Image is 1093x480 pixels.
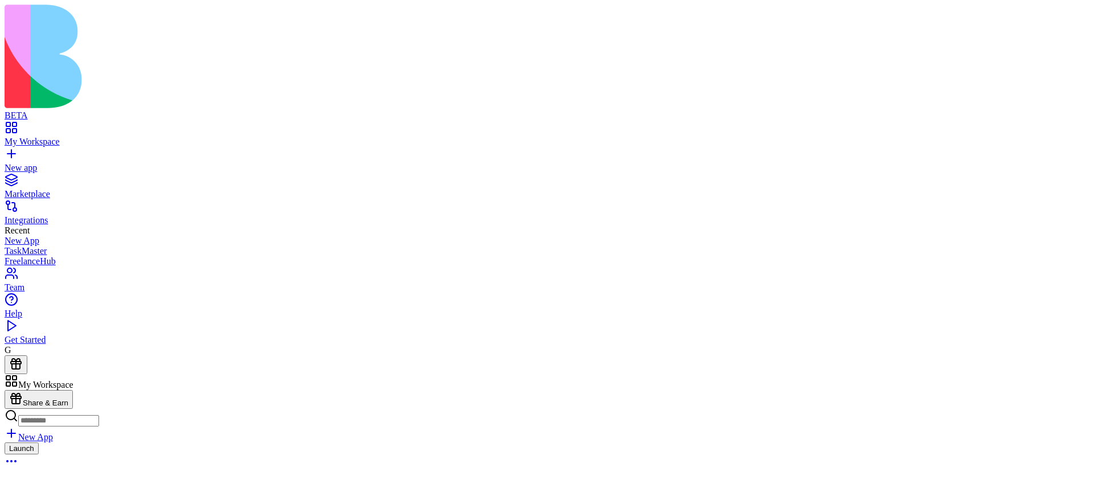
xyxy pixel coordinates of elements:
a: My Workspace [5,126,1088,147]
a: BETA [5,100,1088,121]
div: Integrations [5,215,1088,225]
button: Share & Earn [5,390,73,409]
a: FreelanceHub [5,256,1088,266]
span: Recent [5,225,30,235]
a: New App [5,236,1088,246]
a: Marketplace [5,179,1088,199]
div: New app [5,163,1088,173]
div: Help [5,309,1088,319]
a: Get Started [5,325,1088,345]
span: G [5,345,11,355]
a: TaskMaster [5,246,1088,256]
a: New App [5,432,53,442]
a: Team [5,272,1088,293]
a: Integrations [5,205,1088,225]
div: My Workspace [5,137,1088,147]
div: Get Started [5,335,1088,345]
div: BETA [5,110,1088,121]
span: My Workspace [18,380,73,389]
span: Share & Earn [23,399,68,407]
button: Launch [5,442,39,454]
div: Team [5,282,1088,293]
div: Marketplace [5,189,1088,199]
img: logo [5,5,462,108]
a: Help [5,298,1088,319]
a: New app [5,153,1088,173]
